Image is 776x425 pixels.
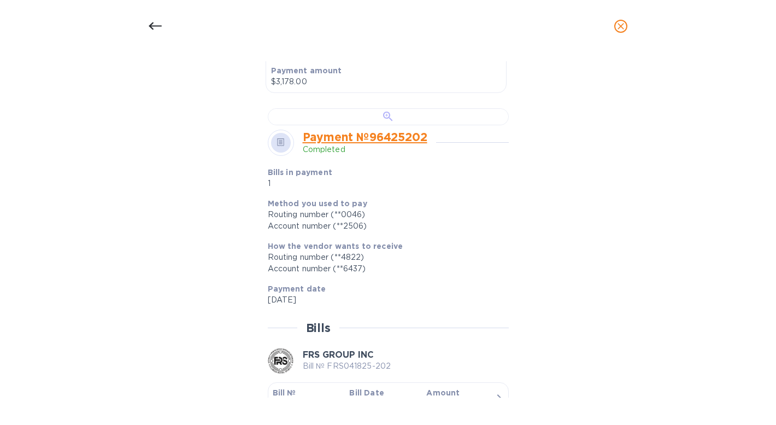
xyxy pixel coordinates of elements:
b: Amount [426,388,460,397]
p: Bill № FRS041825-202 [303,360,391,372]
b: Bills in payment [268,168,332,177]
div: Account number (**2506) [268,220,500,232]
p: Completed [303,144,427,155]
b: How the vendor wants to receive [268,242,403,251]
a: Payment № 96425202 [303,130,427,144]
b: Payment amount [271,66,342,75]
b: Payment date [268,284,326,293]
p: 1 [268,178,422,189]
b: Bill Date [349,388,384,397]
div: Routing number (**4822) [268,252,500,263]
div: Account number (**6437) [268,263,500,275]
p: [DATE] [268,294,500,306]
b: FRS GROUP INC [303,350,374,360]
b: Bill № [273,388,296,397]
b: Method you used to pay [268,199,367,208]
button: close [608,13,634,39]
div: Routing number (**0046) [268,209,500,220]
p: $3,178.00 [271,76,501,88]
h2: Bills [306,321,331,335]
